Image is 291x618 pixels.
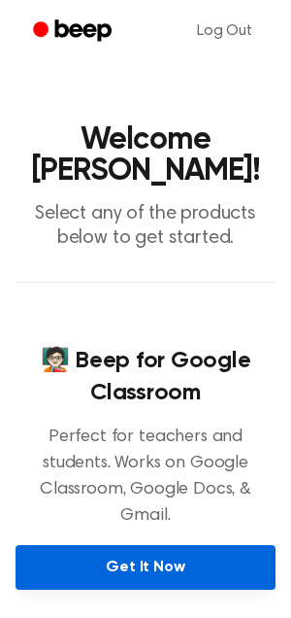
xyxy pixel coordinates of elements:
a: Log Out [178,8,272,54]
p: Perfect for teachers and students. Works on Google Classroom, Google Docs, & Gmail. [16,425,275,530]
p: Select any of the products below to get started. [16,202,275,251]
a: Beep [19,13,129,51]
a: Get It Now [16,545,275,590]
h1: Welcome [PERSON_NAME]! [16,124,275,187]
h4: 🧑🏻‍🏫 Beep for Google Classroom [16,345,275,409]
